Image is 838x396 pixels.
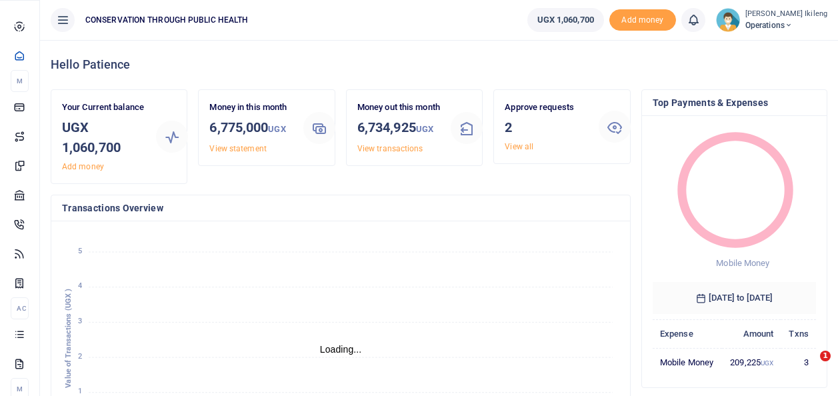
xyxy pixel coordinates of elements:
tspan: 4 [78,281,82,290]
span: Mobile Money [716,258,769,268]
small: [PERSON_NAME] Ikileng [745,9,827,20]
p: Money in this month [209,101,293,115]
a: View statement [209,144,266,153]
text: Value of Transactions (UGX ) [64,289,73,388]
tspan: 5 [78,247,82,255]
a: Add money [62,162,104,171]
span: Add money [609,9,676,31]
h4: Transactions Overview [62,201,619,215]
li: Ac [11,297,29,319]
a: UGX 1,060,700 [527,8,604,32]
span: CONSERVATION THROUGH PUBLIC HEALTH [80,14,253,26]
h3: 6,775,000 [209,117,293,139]
li: M [11,70,29,92]
h3: 2 [505,117,588,137]
tspan: 1 [78,387,82,396]
th: Amount [722,319,781,348]
img: profile-user [716,8,740,32]
tspan: 2 [78,352,82,361]
h3: UGX 1,060,700 [62,117,145,157]
td: 3 [781,348,816,376]
small: UGX [416,124,433,134]
th: Expense [653,319,722,348]
small: UGX [268,124,285,134]
a: Add money [609,14,676,24]
p: Your Current balance [62,101,145,115]
iframe: Intercom live chat [793,351,825,383]
tspan: 3 [78,317,82,325]
th: Txns [781,319,816,348]
li: Toup your wallet [609,9,676,31]
h3: 6,734,925 [357,117,441,139]
h6: [DATE] to [DATE] [653,282,816,314]
text: Loading... [320,344,362,355]
small: UGX [761,359,773,367]
li: Wallet ballance [522,8,609,32]
span: UGX 1,060,700 [537,13,594,27]
h4: Hello Patience [51,57,827,72]
span: Operations [745,19,827,31]
a: profile-user [PERSON_NAME] Ikileng Operations [716,8,827,32]
span: 1 [820,351,831,361]
a: View all [505,142,533,151]
td: 209,225 [722,348,781,376]
p: Approve requests [505,101,588,115]
h4: Top Payments & Expenses [653,95,816,110]
td: Mobile Money [653,348,722,376]
p: Money out this month [357,101,441,115]
a: View transactions [357,144,423,153]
